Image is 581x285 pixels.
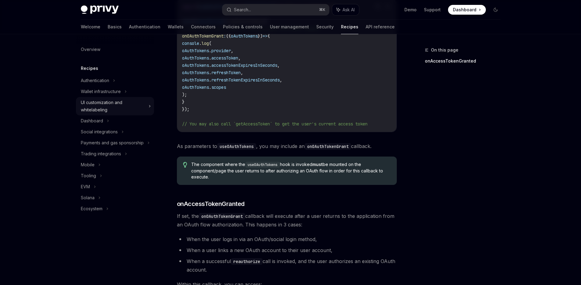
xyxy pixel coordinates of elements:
span: ({ [226,33,231,39]
span: }) [258,33,263,39]
div: Authentication [81,77,109,84]
code: reauthorize [231,258,263,265]
span: On this page [431,46,458,54]
span: , [231,48,233,53]
img: dark logo [81,5,119,14]
span: . [209,63,211,68]
span: refreshTokenExpiresInSeconds [211,77,280,83]
a: Dashboard [448,5,486,15]
span: } [182,99,185,105]
div: EVM [81,183,90,190]
span: oAuthTokens [182,48,209,53]
h5: Recipes [81,65,98,72]
div: Overview [81,46,100,53]
span: , [238,55,241,61]
span: ⌘ K [319,7,325,12]
div: Search... [234,6,251,13]
code: useOAuthTokens [245,162,280,168]
span: accessToken [211,55,238,61]
div: Trading integrations [81,150,121,157]
span: => [263,33,267,39]
span: refreshToken [211,70,241,75]
div: Mobile [81,161,95,168]
div: Wallet infrastructure [81,88,121,95]
div: Dashboard [81,117,103,124]
span: oAuthTokens [182,55,209,61]
li: When a successful call is invoked, and the user authorizes an existing OAuth account. [177,257,397,274]
span: accessTokenExpiresInSeconds [211,63,277,68]
a: Support [424,7,441,13]
span: }); [182,106,189,112]
span: provider [211,48,231,53]
code: onOAuthTokenGrant [305,143,351,150]
span: . [209,55,211,61]
a: Overview [76,44,154,55]
span: oAuthTokens [182,85,209,90]
span: . [209,70,211,75]
a: Welcome [81,20,100,34]
span: // You may also call `getAccessToken` to get the user's current access token [182,121,368,127]
button: Search...⌘K [222,4,329,15]
span: . [209,77,211,83]
span: , [277,63,280,68]
div: Social integrations [81,128,118,135]
span: . [209,85,211,90]
li: When a user links a new OAuth account to their user account, [177,246,397,254]
span: ); [182,92,187,97]
span: onAccessTokenGranted [177,200,245,208]
span: , [241,70,243,75]
span: . [199,41,202,46]
span: . [209,48,211,53]
a: Recipes [341,20,358,34]
li: When the user logs in via an OAuth/social login method, [177,235,397,244]
span: oAuthTokens [182,77,209,83]
span: oAuthTokens [182,63,209,68]
button: Ask AI [332,4,359,15]
div: Solana [81,194,95,201]
a: Security [316,20,334,34]
span: console [182,41,199,46]
div: Payments and gas sponsorship [81,139,144,146]
a: API reference [366,20,395,34]
span: : [224,33,226,39]
code: useOAuthTokens [217,143,256,150]
span: { [267,33,270,39]
code: onOAuthTokenGrant [199,213,245,220]
a: onAccessTokenGranted [425,56,505,66]
div: UI customization and whitelabeling [81,99,145,114]
a: Basics [108,20,122,34]
strong: must [312,162,323,167]
span: Dashboard [453,7,476,13]
a: Policies & controls [223,20,263,34]
span: log [202,41,209,46]
a: User management [270,20,309,34]
span: As parameters to , you may include an callback. [177,142,397,150]
span: oAuthTokens [231,33,258,39]
div: Ecosystem [81,205,102,212]
a: Demo [404,7,417,13]
button: Toggle dark mode [491,5,500,15]
svg: Tip [183,162,187,168]
span: oAuthTokens [182,70,209,75]
a: Connectors [191,20,216,34]
span: scopes [211,85,226,90]
a: Wallets [168,20,184,34]
div: Tooling [81,172,96,179]
span: , [280,77,282,83]
span: ( [209,41,211,46]
span: The component where the hook is invoked be mounted on the component/page the user returns to afte... [191,161,390,180]
span: onOAuthTokenGrant [182,33,224,39]
span: Ask AI [343,7,355,13]
span: If set, the callback will execute after a user returns to the application from an OAuth flow auth... [177,212,397,229]
a: Authentication [129,20,160,34]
